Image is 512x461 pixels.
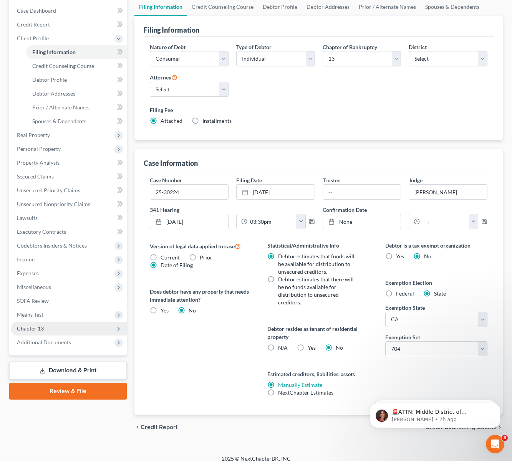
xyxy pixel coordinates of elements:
[17,256,35,263] span: Income
[17,215,38,221] span: Lawsuits
[189,307,196,314] span: No
[161,307,169,314] span: Yes
[237,185,315,199] a: [DATE]
[502,435,508,441] span: 8
[409,176,423,184] label: Judge
[17,339,71,345] span: Additional Documents
[26,114,127,128] a: Spouses & Dependents
[26,87,127,101] a: Debtor Addresses
[200,254,212,261] span: Prior
[17,21,50,28] span: Credit Report
[323,214,401,229] a: None
[26,59,127,73] a: Credit Counseling Course
[11,225,127,239] a: Executory Contracts
[146,206,318,214] label: 341 Hearing
[150,73,177,82] label: Attorney
[26,73,127,87] a: Debtor Profile
[319,206,491,214] label: Confirmation Date
[409,185,487,199] input: --
[323,185,401,199] input: --
[420,214,469,229] input: -- : --
[236,43,272,51] label: Type of Debtor
[32,104,89,111] span: Prior / Alternate Names
[336,344,343,351] span: No
[134,424,141,430] i: chevron_left
[17,297,49,304] span: SOFA Review
[150,214,228,229] a: [DATE]
[17,145,61,152] span: Personal Property
[247,214,297,229] input: -- : --
[150,288,252,304] label: Does debtor have any property that needs immediate attention?
[385,304,425,312] label: Exemption State
[17,325,44,332] span: Chapter 13
[17,284,51,290] span: Miscellaneous
[144,159,198,168] div: Case Information
[32,90,75,97] span: Debtor Addresses
[486,435,504,453] iframe: Intercom live chat
[267,370,370,378] label: Estimated creditors, liabilities, assets
[9,383,127,400] a: Review & File
[150,241,252,251] label: Version of legal data applied to case
[11,211,127,225] a: Lawsuits
[144,25,199,35] div: Filing Information
[161,117,182,124] span: Attached
[17,159,60,166] span: Property Analysis
[278,389,333,396] span: NextChapter Estimates
[396,253,404,259] span: Yes
[17,270,39,276] span: Expenses
[32,76,67,83] span: Debtor Profile
[17,311,43,318] span: Means Test
[236,176,262,184] label: Filing Date
[11,294,127,308] a: SOFA Review
[267,241,370,250] label: Statistical/Administrative Info
[26,101,127,114] a: Prior / Alternate Names
[424,253,431,259] span: No
[150,106,487,114] label: Filing Fee
[17,173,54,180] span: Secured Claims
[141,424,177,430] span: Credit Report
[278,276,354,306] span: Debtor estimates that there will be no funds available for distribution to unsecured creditors.
[267,325,370,341] label: Debtor resides as tenant of residential property
[11,183,127,197] a: Unsecured Priority Claims
[358,387,512,440] iframe: Intercom notifications message
[26,45,127,59] a: Filing Information
[17,35,49,41] span: Client Profile
[150,176,182,184] label: Case Number
[161,254,180,261] span: Current
[278,382,322,388] a: Manually Estimate
[278,253,355,275] span: Debtor estimates that funds will be available for distribution to unsecured creditors.
[396,290,414,297] span: Federal
[32,118,86,124] span: Spouses & Dependents
[434,290,446,297] span: State
[32,49,76,55] span: Filing Information
[323,176,340,184] label: Trustee
[161,262,193,268] span: Date of Filing
[134,424,177,430] button: chevron_left Credit Report
[409,43,427,51] label: District
[11,170,127,183] a: Secured Claims
[17,132,50,138] span: Real Property
[17,242,87,249] span: Codebtors Insiders & Notices
[385,279,487,287] label: Exemption Election
[11,18,127,31] a: Credit Report
[17,7,56,14] span: Case Dashboard
[17,228,66,235] span: Executory Contracts
[9,362,127,380] a: Download & Print
[385,333,420,341] label: Exemption Set
[150,185,228,199] input: Enter case number...
[32,63,94,69] span: Credit Counseling Course
[17,201,90,207] span: Unsecured Nonpriority Claims
[323,43,377,51] label: Chapter of Bankruptcy
[11,156,127,170] a: Property Analysis
[278,344,288,351] span: N/A
[11,4,127,18] a: Case Dashboard
[308,344,316,351] span: Yes
[150,43,186,51] label: Nature of Debt
[17,187,80,193] span: Unsecured Priority Claims
[11,197,127,211] a: Unsecured Nonpriority Claims
[202,117,232,124] span: Installments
